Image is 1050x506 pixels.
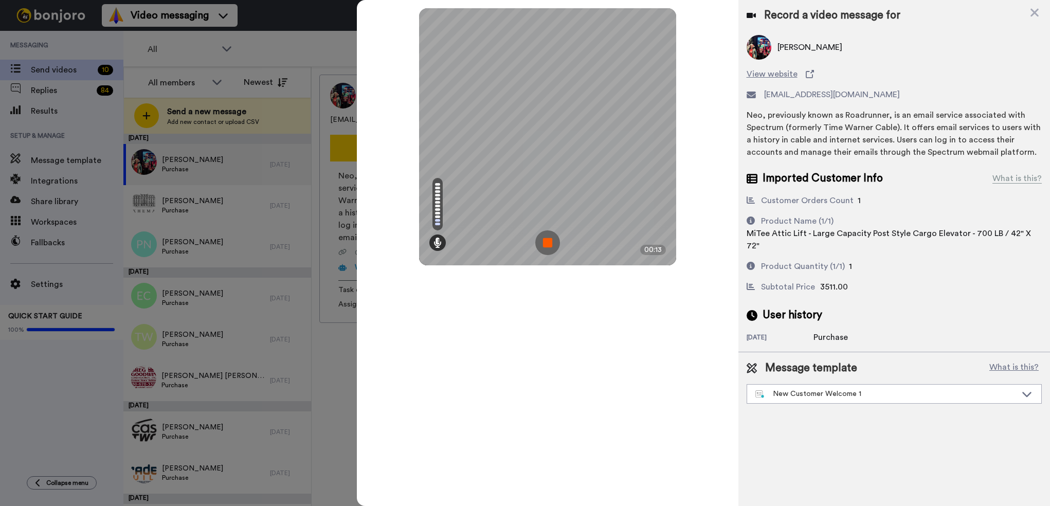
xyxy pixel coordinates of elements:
div: Neo, previously known as Roadrunner, is an email service associated with Spectrum (formerly Time ... [747,109,1042,158]
div: Purchase [813,331,865,344]
button: What is this? [986,360,1042,376]
span: 1 [858,196,861,205]
span: Imported Customer Info [763,171,883,186]
span: [EMAIL_ADDRESS][DOMAIN_NAME] [764,88,900,101]
div: Subtotal Price [761,281,815,293]
span: User history [763,308,822,323]
div: [DATE] [747,333,813,344]
span: MiTee Attic Lift - Large Capacity Post Style Cargo Elevator - 700 LB / 42" X 72" [747,229,1031,250]
div: Product Name (1/1) [761,215,834,227]
img: ic_record_stop.svg [535,230,560,255]
span: Message template [765,360,857,376]
div: What is this? [992,172,1042,185]
span: View website [747,68,798,80]
span: 3511.00 [820,283,848,291]
img: nextgen-template.svg [755,390,765,399]
div: Customer Orders Count [761,194,854,207]
div: 00:13 [640,245,666,255]
div: Product Quantity (1/1) [761,260,845,273]
span: 1 [849,262,852,270]
a: View website [747,68,1042,80]
div: New Customer Welcome 1 [755,389,1017,399]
